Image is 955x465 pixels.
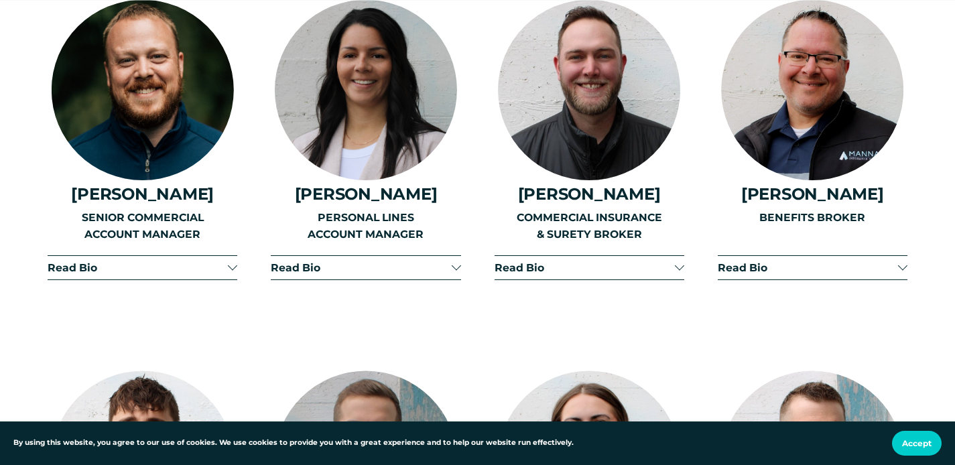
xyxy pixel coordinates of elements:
button: Read Bio [495,256,684,279]
p: SENIOR COMMERCIAL ACCOUNT MANAGER [48,209,237,243]
button: Read Bio [271,256,460,279]
span: Read Bio [718,261,898,274]
span: Read Bio [271,261,451,274]
button: Read Bio [718,256,907,279]
span: Read Bio [495,261,675,274]
p: PERSONAL LINES ACCOUNT MANAGER [271,209,460,243]
button: Accept [892,431,942,456]
h4: [PERSON_NAME] [271,185,460,204]
h4: [PERSON_NAME] [718,185,907,204]
h4: [PERSON_NAME] [495,185,684,204]
p: By using this website, you agree to our use of cookies. We use cookies to provide you with a grea... [13,438,574,449]
button: Read Bio [48,256,237,279]
p: COMMERCIAL INSURANCE & SURETY BROKER [495,209,684,243]
span: Accept [902,438,932,448]
p: BENEFITS BROKER [718,209,907,226]
h4: [PERSON_NAME] [48,185,237,204]
span: Read Bio [48,261,228,274]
